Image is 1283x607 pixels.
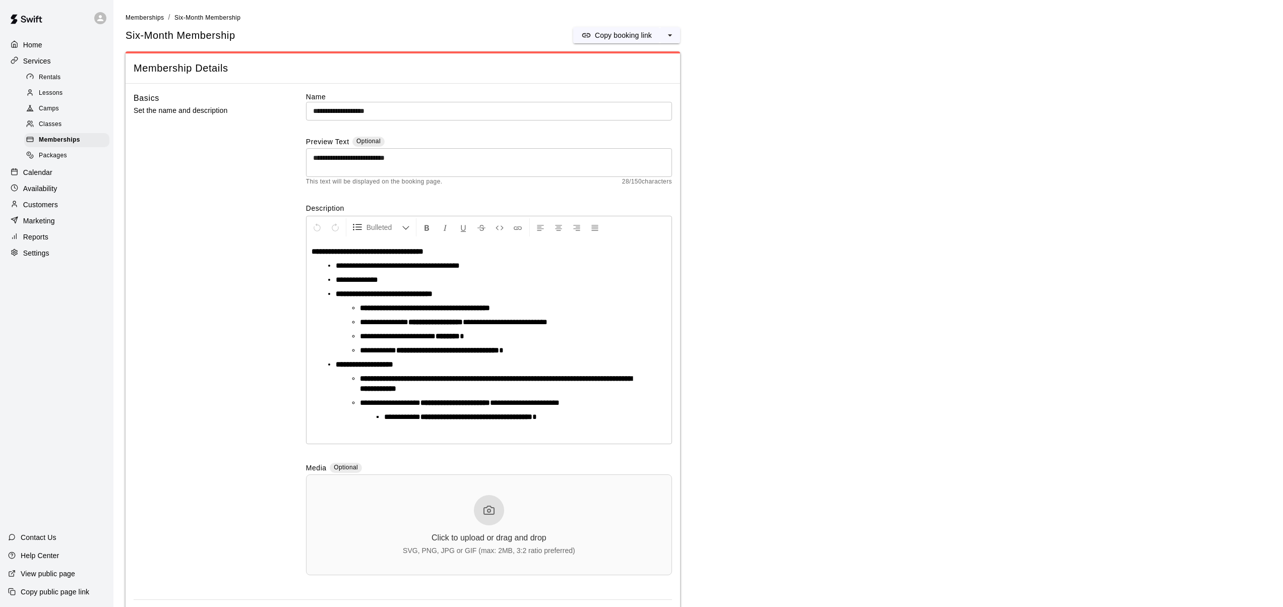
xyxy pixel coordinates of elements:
span: Packages [39,151,67,161]
p: Reports [23,232,48,242]
span: Camps [39,104,59,114]
a: Customers [8,197,105,212]
button: Formatting Options [348,218,414,236]
label: Media [306,463,327,474]
button: Undo [309,218,326,236]
a: Reports [8,229,105,245]
p: Home [23,40,42,50]
button: select merge strategy [660,27,680,43]
div: Memberships [24,133,109,147]
div: Classes [24,117,109,132]
span: Memberships [126,14,164,21]
div: Packages [24,149,109,163]
a: Lessons [24,85,113,101]
div: Click to upload or drag and drop [432,533,546,542]
span: Optional [356,138,381,145]
a: Rentals [24,70,113,85]
a: Settings [8,246,105,261]
p: Marketing [23,216,55,226]
div: Lessons [24,86,109,100]
button: Insert Code [491,218,508,236]
a: Memberships [24,133,113,148]
a: Availability [8,181,105,196]
button: Format Underline [455,218,472,236]
a: Camps [24,101,113,117]
button: Justify Align [586,218,603,236]
span: Classes [39,119,62,130]
label: Preview Text [306,137,349,148]
span: 28 / 150 characters [622,177,672,187]
a: Memberships [126,13,164,21]
button: Right Align [568,218,585,236]
span: Lessons [39,88,63,98]
div: Camps [24,102,109,116]
p: Services [23,56,51,66]
button: Redo [327,218,344,236]
button: Format Strikethrough [473,218,490,236]
span: Six-Month Membership [126,29,235,42]
li: / [168,12,170,23]
p: Copy public page link [21,587,89,597]
nav: breadcrumb [126,12,1271,23]
span: Rentals [39,73,61,83]
button: Insert Link [509,218,526,236]
h6: Basics [134,92,159,105]
p: Help Center [21,551,59,561]
button: Format Italics [437,218,454,236]
label: Description [306,203,672,213]
span: Six-Month Membership [174,14,240,21]
span: Bulleted List [366,222,402,232]
p: Copy booking link [595,30,652,40]
a: Calendar [8,165,105,180]
button: Center Align [550,218,567,236]
button: Copy booking link [573,27,660,43]
a: Services [8,53,105,69]
p: Set the name and description [134,104,274,117]
a: Packages [24,148,113,164]
button: Left Align [532,218,549,236]
span: This text will be displayed on the booking page. [306,177,443,187]
p: Availability [23,184,57,194]
a: Classes [24,117,113,133]
p: Settings [23,248,49,258]
span: Membership Details [134,62,672,75]
span: Memberships [39,135,80,145]
p: View public page [21,569,75,579]
label: Name [306,92,672,102]
p: Customers [23,200,58,210]
div: Rentals [24,71,109,85]
p: Calendar [23,167,52,177]
span: Optional [334,464,358,471]
button: Format Bold [418,218,436,236]
a: Marketing [8,213,105,228]
a: Home [8,37,105,52]
div: SVG, PNG, JPG or GIF (max: 2MB, 3:2 ratio preferred) [403,547,575,555]
p: Contact Us [21,532,56,542]
div: split button [573,27,680,43]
